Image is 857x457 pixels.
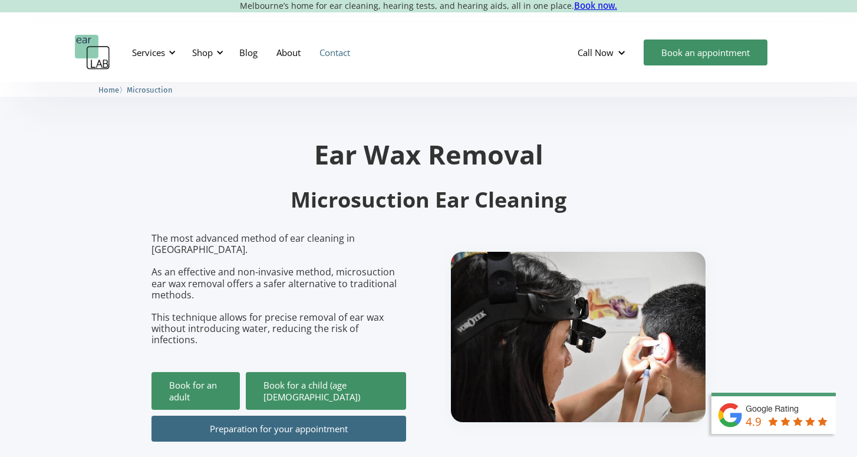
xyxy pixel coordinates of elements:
[151,233,406,346] p: The most advanced method of ear cleaning in [GEOGRAPHIC_DATA]. As an effective and non-invasive m...
[151,416,406,442] a: Preparation for your appointment
[125,35,179,70] div: Services
[98,86,119,94] span: Home
[451,252,706,422] img: boy getting ear checked.
[185,35,227,70] div: Shop
[192,47,213,58] div: Shop
[246,372,406,410] a: Book for a child (age [DEMOGRAPHIC_DATA])
[151,141,706,167] h1: Ear Wax Removal
[568,35,638,70] div: Call Now
[644,40,767,65] a: Book an appointment
[267,35,310,70] a: About
[98,84,119,95] a: Home
[127,86,173,94] span: Microsuction
[230,35,267,70] a: Blog
[578,47,614,58] div: Call Now
[310,35,360,70] a: Contact
[151,186,706,214] h2: Microsuction Ear Cleaning
[132,47,165,58] div: Services
[127,84,173,95] a: Microsuction
[98,84,127,96] li: 〉
[151,372,240,410] a: Book for an adult
[75,35,110,70] a: home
